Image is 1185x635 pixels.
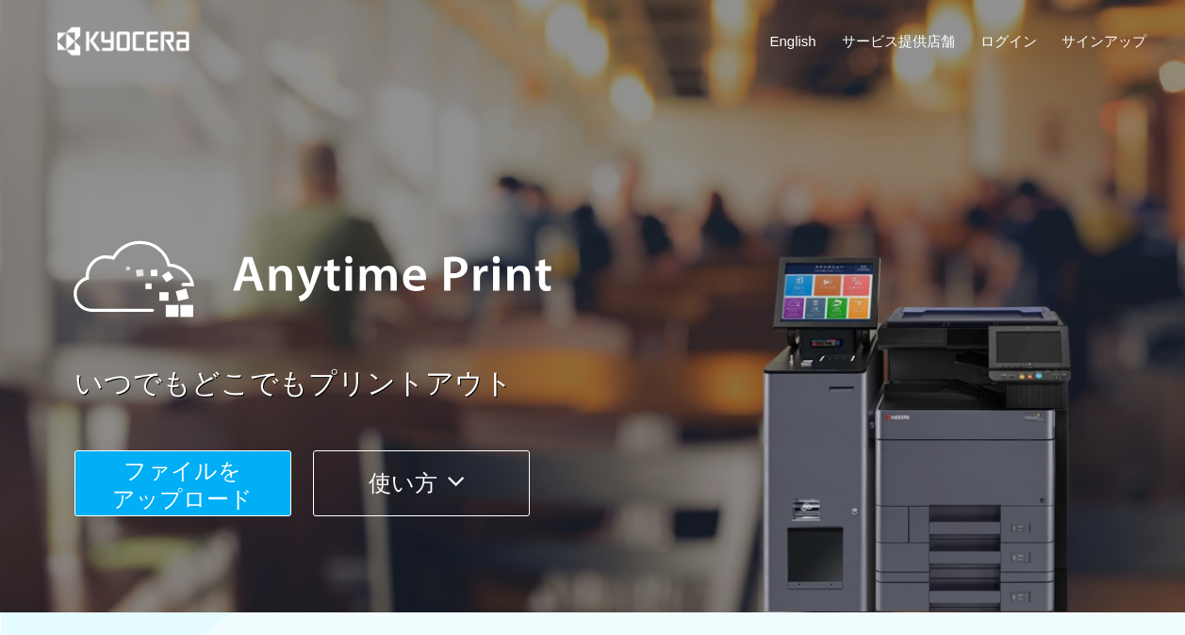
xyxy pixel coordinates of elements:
[313,450,530,516] button: 使い方
[1062,31,1146,51] a: サインアップ
[842,31,955,51] a: サービス提供店舗
[112,458,253,512] span: ファイルを ​​アップロード
[74,450,291,516] button: ファイルを​​アップロード
[770,31,816,51] a: English
[74,364,1159,404] a: いつでもどこでもプリントアウト
[980,31,1037,51] a: ログイン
